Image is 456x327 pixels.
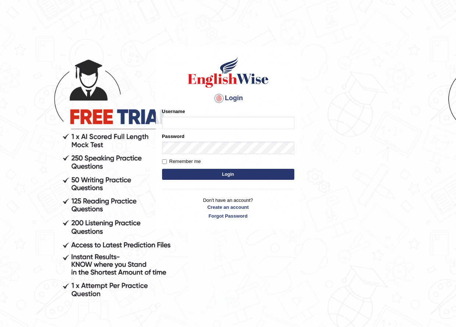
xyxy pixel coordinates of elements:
img: Logo of English Wise sign in for intelligent practice with AI [186,56,270,89]
h4: Login [162,92,294,104]
a: Create an account [162,204,294,211]
label: Username [162,108,185,115]
input: Remember me [162,159,167,164]
label: Remember me [162,158,201,165]
a: Forgot Password [162,212,294,219]
button: Login [162,169,294,180]
label: Password [162,133,184,140]
p: Don't have an account? [162,197,294,219]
